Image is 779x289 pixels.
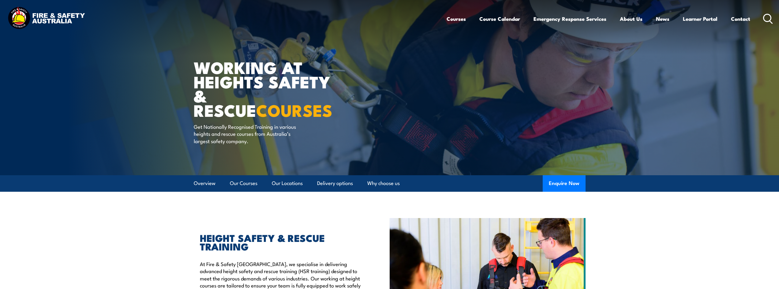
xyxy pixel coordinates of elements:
h2: HEIGHT SAFETY & RESCUE TRAINING [200,233,361,250]
a: Courses [447,11,466,27]
a: Course Calendar [479,11,520,27]
button: Enquire Now [543,175,586,192]
h1: WORKING AT HEIGHTS SAFETY & RESCUE [194,60,345,117]
a: Contact [731,11,750,27]
a: Our Locations [272,175,303,191]
a: News [656,11,669,27]
a: Overview [194,175,215,191]
a: Delivery options [317,175,353,191]
p: Get Nationally Recognised Training in various heights and rescue courses from Australia’s largest... [194,123,305,144]
a: Our Courses [230,175,257,191]
a: About Us [620,11,642,27]
a: Emergency Response Services [534,11,606,27]
strong: COURSES [256,97,332,122]
a: Why choose us [367,175,400,191]
a: Learner Portal [683,11,717,27]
